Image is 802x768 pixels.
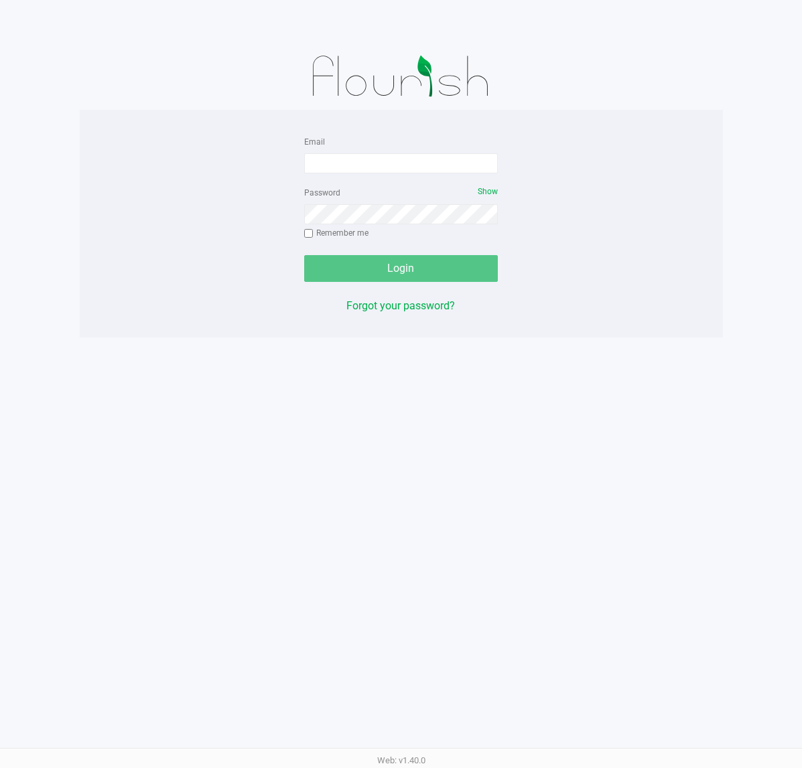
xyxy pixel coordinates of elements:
[304,136,325,148] label: Email
[304,229,314,238] input: Remember me
[346,298,455,314] button: Forgot your password?
[478,187,498,196] span: Show
[304,227,369,239] label: Remember me
[304,187,340,199] label: Password
[377,755,425,765] span: Web: v1.40.0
